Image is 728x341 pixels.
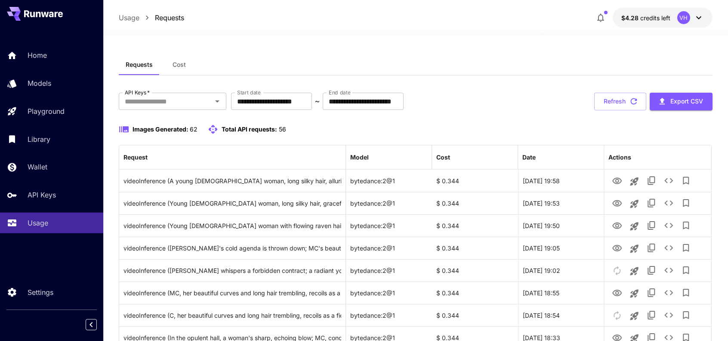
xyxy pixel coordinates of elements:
button: Launch in playground [626,307,643,325]
div: 02 Sep, 2025 18:54 [518,304,604,326]
div: $ 0.344 [432,237,518,259]
div: $ 0.344 [432,169,518,192]
button: Open [211,95,223,107]
div: Click to copy prompt [123,170,341,192]
div: Click to copy prompt [123,282,341,304]
div: 02 Sep, 2025 19:05 [518,237,604,259]
button: Copy TaskUUID [643,284,660,301]
button: See details [660,239,677,257]
button: Launch in playground [626,218,643,235]
button: Export CSV [650,93,713,110]
div: Request [123,153,148,161]
label: Start date [237,89,261,96]
div: $ 0.344 [432,192,518,214]
p: Home [28,50,47,60]
span: 56 [279,125,286,133]
button: See details [660,194,677,212]
button: Add to library [677,194,694,212]
div: bytedance:2@1 [346,304,432,326]
button: View Video [608,239,626,257]
button: Collapse sidebar [86,319,97,330]
button: Add to library [677,262,694,279]
button: Add to library [677,284,694,301]
div: Click to copy prompt [123,192,341,214]
p: Library [28,134,50,144]
p: API Keys [28,190,56,200]
button: Launch in playground [626,173,643,190]
button: View Video [608,284,626,301]
button: See details [660,262,677,279]
button: See details [660,284,677,301]
div: $ 0.344 [432,304,518,326]
button: Add to library [677,217,694,234]
p: ~ [315,96,320,106]
button: Add to library [677,239,694,257]
button: Refresh [594,93,646,110]
label: API Keys [125,89,150,96]
span: Images Generated: [133,125,188,133]
div: Click to copy prompt [123,237,341,259]
div: $4.27947 [621,13,670,22]
div: Cost [436,153,450,161]
button: Launch in playground [626,195,643,213]
button: Add to library [677,172,694,189]
div: $ 0.344 [432,214,518,237]
button: Add to library [677,307,694,324]
label: End date [329,89,350,96]
button: Copy TaskUUID [643,307,660,324]
span: 62 [190,125,197,133]
div: bytedance:2@1 [346,169,432,192]
span: Cost [173,61,186,69]
button: View Video [608,216,626,234]
p: Wallet [28,162,47,172]
button: Launch in playground [626,240,643,257]
span: Requests [126,61,153,69]
a: Usage [119,13,139,23]
button: This video needs to be re-generated. [608,261,626,279]
button: Copy TaskUUID [643,217,660,234]
div: bytedance:2@1 [346,237,432,259]
button: Launch in playground [626,263,643,280]
span: credits left [640,14,670,22]
span: $4.28 [621,14,640,22]
button: Copy TaskUUID [643,172,660,189]
button: Launch in playground [626,285,643,302]
button: Copy TaskUUID [643,239,660,257]
div: 02 Sep, 2025 19:02 [518,259,604,282]
div: Click to copy prompt [123,304,341,326]
button: $4.27947VH [613,8,713,28]
div: 02 Sep, 2025 19:58 [518,169,604,192]
div: Click to copy prompt [123,215,341,237]
div: bytedance:2@1 [346,282,432,304]
p: Models [28,78,51,88]
div: $ 0.344 [432,259,518,282]
div: bytedance:2@1 [346,214,432,237]
button: Copy TaskUUID [643,262,660,279]
div: bytedance:2@1 [346,192,432,214]
div: VH [677,11,690,24]
button: Copy TaskUUID [643,194,660,212]
div: 02 Sep, 2025 19:53 [518,192,604,214]
div: 02 Sep, 2025 19:50 [518,214,604,237]
div: bytedance:2@1 [346,259,432,282]
button: This video needs to be re-generated. [608,306,626,324]
div: Model [350,153,369,161]
a: Requests [155,13,184,23]
div: 02 Sep, 2025 18:55 [518,282,604,304]
button: See details [660,172,677,189]
button: See details [660,307,677,324]
nav: breadcrumb [119,13,184,23]
div: Actions [608,153,631,161]
div: Click to copy prompt [123,260,341,282]
span: Total API requests: [222,125,277,133]
p: Settings [28,287,53,297]
button: See details [660,217,677,234]
p: Playground [28,106,65,116]
div: Date [522,153,536,161]
div: $ 0.344 [432,282,518,304]
button: View Video [608,172,626,189]
div: Collapse sidebar [92,317,103,332]
p: Usage [28,218,48,228]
